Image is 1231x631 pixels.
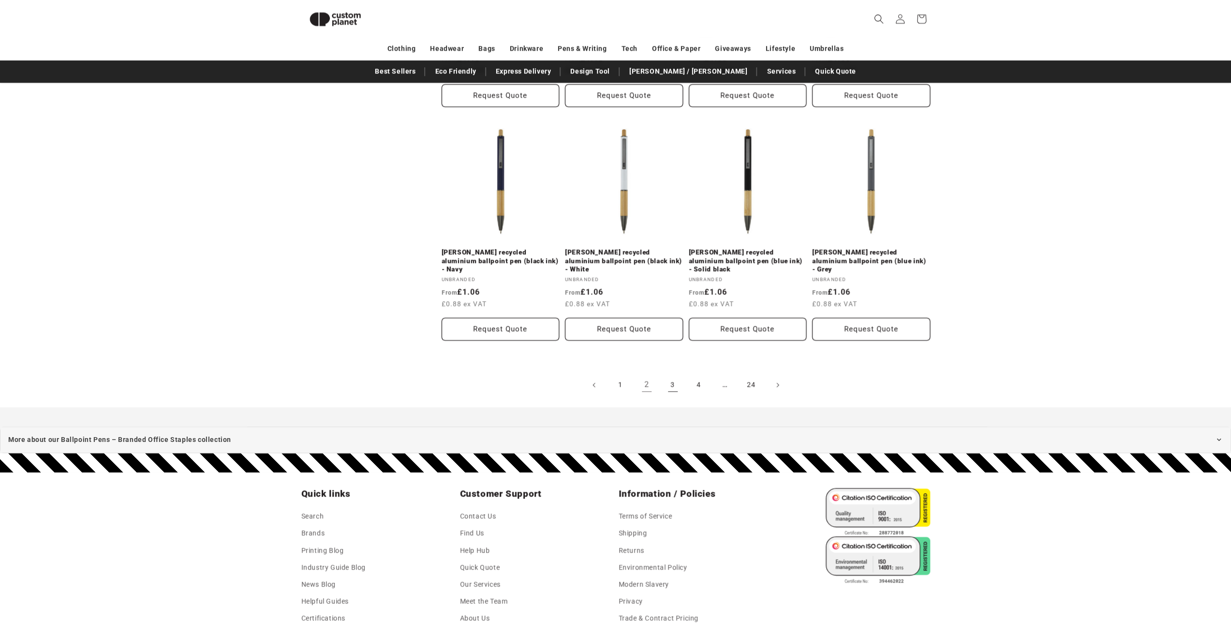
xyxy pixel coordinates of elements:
a: Office & Paper [652,40,700,57]
button: Request Quote [812,318,930,340]
a: Best Sellers [370,63,420,80]
a: Helpful Guides [301,593,349,610]
a: Our Services [460,576,501,593]
a: Privacy [619,593,643,610]
a: Eco Friendly [430,63,481,80]
a: Meet the Team [460,593,508,610]
a: Brands [301,525,325,542]
a: Page 1 [610,374,631,396]
a: [PERSON_NAME] / [PERSON_NAME] [624,63,752,80]
a: Previous page [584,374,605,396]
h2: Information / Policies [619,488,771,499]
h2: Quick links [301,488,454,499]
nav: Pagination [442,374,930,396]
a: Next page [767,374,788,396]
img: Custom Planet [301,4,369,34]
a: Shipping [619,525,647,542]
h2: Customer Support [460,488,613,499]
a: Quick Quote [810,63,861,80]
button: Request Quote [565,84,683,107]
a: News Blog [301,576,336,593]
span: More about our Ballpoint Pens – Branded Office Staples collection [8,434,231,446]
a: Lifestyle [766,40,795,57]
a: Printing Blog [301,542,344,559]
button: Request Quote [442,84,560,107]
a: Express Delivery [491,63,556,80]
a: [PERSON_NAME] recycled aluminium ballpoint pen (black ink) - White [565,248,683,274]
span: … [714,374,736,396]
a: Quick Quote [460,559,500,576]
a: [PERSON_NAME] recycled aluminium ballpoint pen (blue ink) - Grey [812,248,930,274]
a: Contact Us [460,510,496,525]
a: Trade & Contract Pricing [619,610,698,627]
img: ISO 14001 Certified [826,536,930,585]
a: [PERSON_NAME] recycled aluminium ballpoint pen (blue ink) - Solid black [689,248,807,274]
a: Returns [619,542,644,559]
a: Pens & Writing [558,40,607,57]
a: About Us [460,610,490,627]
a: Terms of Service [619,510,672,525]
a: Page 3 [662,374,683,396]
a: Clothing [387,40,416,57]
a: Drinkware [510,40,543,57]
a: Services [762,63,801,80]
a: Find Us [460,525,484,542]
button: Request Quote [812,84,930,107]
a: Page 2 [636,374,657,396]
a: Industry Guide Blog [301,559,366,576]
a: Headwear [430,40,464,57]
button: Request Quote [442,318,560,340]
a: Bags [478,40,495,57]
iframe: Chat Widget [1069,527,1231,631]
a: Umbrellas [810,40,844,57]
a: Page 4 [688,374,710,396]
img: ISO 9001 Certified [826,488,930,536]
a: Modern Slavery [619,576,669,593]
a: Certifications [301,610,345,627]
a: [PERSON_NAME] recycled aluminium ballpoint pen (black ink) - Navy [442,248,560,274]
a: Tech [621,40,637,57]
summary: Search [868,8,890,29]
a: Environmental Policy [619,559,687,576]
a: Giveaways [715,40,751,57]
a: Search [301,510,324,525]
button: Request Quote [565,318,683,340]
a: Help Hub [460,542,490,559]
button: Request Quote [689,84,807,107]
button: Request Quote [689,318,807,340]
a: Page 24 [741,374,762,396]
a: Design Tool [565,63,615,80]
